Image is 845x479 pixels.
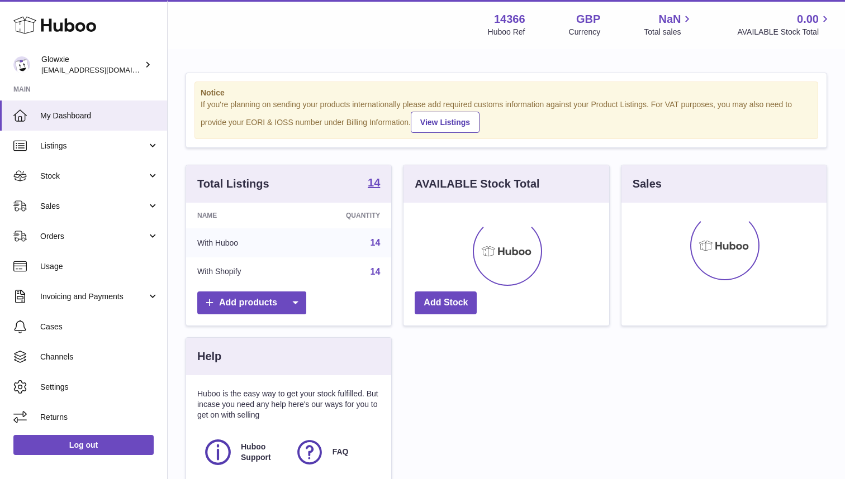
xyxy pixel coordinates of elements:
strong: 14366 [494,12,525,27]
img: suraj@glowxie.com [13,56,30,73]
a: Add Stock [415,291,477,314]
span: Huboo Support [241,442,282,463]
span: My Dashboard [40,111,159,121]
td: With Shopify [186,257,297,286]
h3: Total Listings [197,176,269,191]
a: View Listings [411,112,480,133]
h3: AVAILABLE Stock Total [415,176,539,191]
p: Huboo is the easy way to get your stock fulfilled. But incase you need any help here's our ways f... [197,389,380,420]
span: NaN [658,12,681,27]
span: Cases [40,322,159,332]
div: Huboo Ref [488,27,525,37]
a: 14 [371,238,381,247]
span: [EMAIL_ADDRESS][DOMAIN_NAME] [41,65,164,74]
td: With Huboo [186,228,297,257]
span: 0.00 [797,12,819,27]
span: Channels [40,352,159,362]
th: Name [186,203,297,228]
strong: Notice [201,88,812,98]
div: If you're planning on sending your products internationally please add required customs informati... [201,99,812,133]
h3: Sales [633,176,662,191]
a: Log out [13,435,154,455]
a: Huboo Support [203,437,283,467]
span: Usage [40,261,159,272]
span: Returns [40,412,159,423]
strong: GBP [576,12,600,27]
span: Settings [40,382,159,392]
span: Invoicing and Payments [40,291,147,302]
span: AVAILABLE Stock Total [737,27,832,37]
a: FAQ [295,437,375,467]
a: Add products [197,291,306,314]
span: Orders [40,231,147,242]
span: Listings [40,141,147,151]
span: Stock [40,171,147,181]
span: FAQ [333,447,349,457]
a: 14 [371,267,381,276]
a: 0.00 AVAILABLE Stock Total [737,12,832,37]
div: Glowxie [41,54,142,75]
span: Total sales [644,27,694,37]
h3: Help [197,349,221,364]
a: NaN Total sales [644,12,694,37]
a: 14 [368,177,380,190]
span: Sales [40,201,147,212]
th: Quantity [297,203,391,228]
div: Currency [569,27,601,37]
strong: 14 [368,177,380,188]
